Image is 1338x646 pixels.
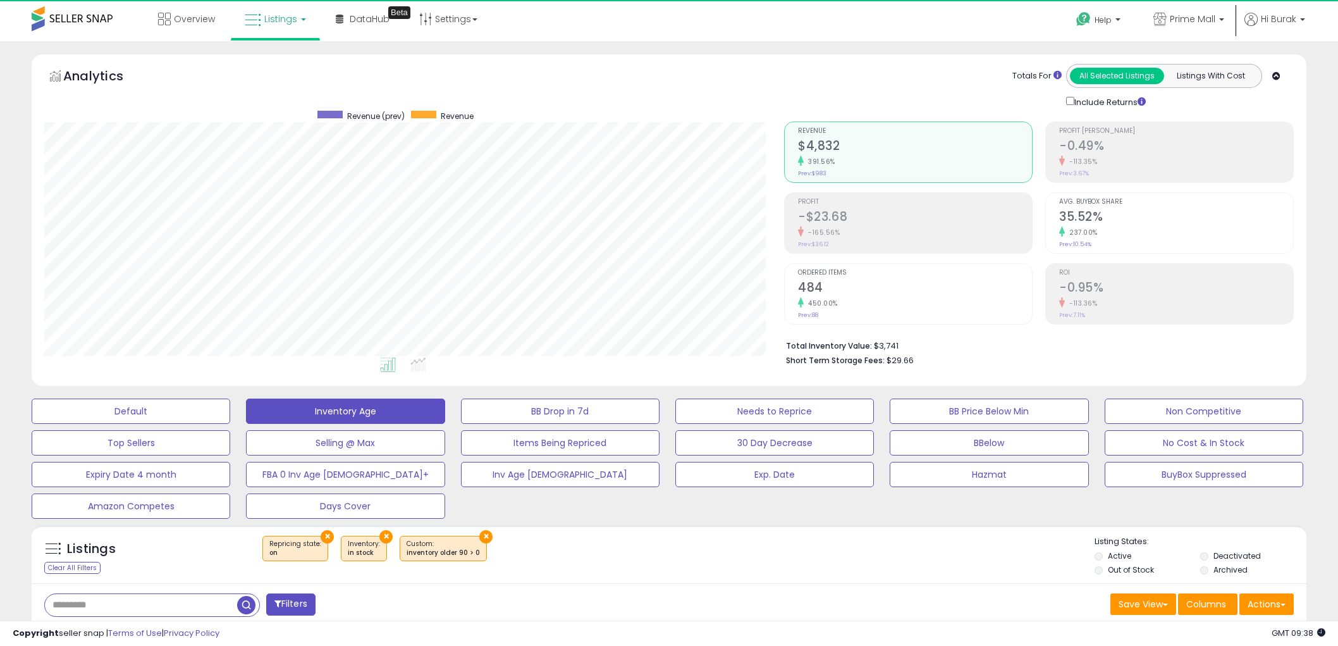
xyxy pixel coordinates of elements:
li: $3,741 [786,337,1284,352]
span: Revenue [798,128,1032,135]
span: Revenue [441,111,474,121]
span: ROI [1059,270,1293,276]
div: Clear All Filters [44,562,101,574]
span: Columns [1186,598,1226,611]
b: Short Term Storage Fees: [786,355,885,366]
button: Inv Age [DEMOGRAPHIC_DATA] [461,462,660,487]
button: Amazon Competes [32,494,230,519]
button: Filters [266,593,316,616]
button: Selling @ Max [246,430,445,456]
div: inventory older 90 > 0 [407,549,480,557]
button: Save View [1110,593,1176,615]
button: Needs to Reprice [675,399,874,424]
div: seller snap | | [13,628,219,640]
div: Include Returns [1057,94,1161,109]
span: Prime Mall [1170,13,1215,25]
small: -113.35% [1065,157,1097,166]
a: Terms of Use [108,627,162,639]
a: Privacy Policy [164,627,219,639]
label: Active [1108,550,1131,561]
button: BBelow [890,430,1088,456]
small: Prev: 88 [798,311,818,319]
h2: 484 [798,280,1032,297]
div: Tooltip anchor [388,6,410,19]
button: × [321,530,334,544]
button: Items Being Repriced [461,430,660,456]
span: 2025-09-10 09:38 GMT [1272,627,1325,639]
span: Inventory : [348,539,380,558]
span: Help [1095,15,1112,25]
p: Listing States: [1095,536,1306,548]
button: × [479,530,493,544]
button: Listings With Cost [1163,68,1258,84]
small: 237.00% [1065,228,1098,237]
button: Default [32,399,230,424]
span: $29.66 [887,354,914,366]
button: FBA 0 Inv Age [DEMOGRAPHIC_DATA]+ [246,462,445,487]
button: Non Competitive [1105,399,1303,424]
button: Exp. Date [675,462,874,487]
span: Custom: [407,539,480,558]
i: Get Help [1076,11,1091,27]
button: BuyBox Suppressed [1105,462,1303,487]
span: Profit [798,199,1032,206]
small: -165.56% [804,228,840,237]
a: Help [1066,2,1133,41]
h5: Analytics [63,67,148,88]
button: Columns [1178,593,1237,615]
h5: Listings [67,540,116,558]
h2: -$23.68 [798,209,1032,227]
div: Totals For [1012,70,1062,82]
small: Prev: $36.12 [798,240,829,248]
strong: Copyright [13,627,59,639]
button: 30 Day Decrease [675,430,874,456]
span: Profit [PERSON_NAME] [1059,128,1293,135]
button: All Selected Listings [1070,68,1164,84]
button: × [379,530,393,544]
label: Deactivated [1213,550,1261,561]
label: Archived [1213,564,1248,575]
button: Actions [1239,593,1294,615]
h2: -0.95% [1059,280,1293,297]
span: Overview [174,13,215,25]
span: Hi Burak [1261,13,1296,25]
a: Hi Burak [1244,13,1305,41]
span: Ordered Items [798,270,1032,276]
small: Prev: 10.54% [1059,240,1091,248]
button: No Cost & In Stock [1105,430,1303,456]
small: 391.56% [804,157,835,166]
h2: $4,832 [798,139,1032,156]
small: Prev: $983 [798,170,826,177]
div: on [269,549,321,557]
span: Listings [264,13,297,25]
small: -113.36% [1065,299,1097,308]
label: Out of Stock [1108,564,1154,575]
span: Repricing state : [269,539,321,558]
button: BB Price Below Min [890,399,1088,424]
h2: -0.49% [1059,139,1293,156]
button: BB Drop in 7d [461,399,660,424]
button: Hazmat [890,462,1088,487]
small: Prev: 3.67% [1059,170,1089,177]
button: Top Sellers [32,430,230,456]
b: Total Inventory Value: [786,340,872,351]
span: DataHub [350,13,390,25]
small: Prev: 7.11% [1059,311,1085,319]
button: Expiry Date 4 month [32,462,230,487]
button: Days Cover [246,494,445,519]
h2: 35.52% [1059,209,1293,227]
div: in stock [348,549,380,557]
small: 450.00% [804,299,838,308]
button: Inventory Age [246,399,445,424]
span: Avg. Buybox Share [1059,199,1293,206]
span: Revenue (prev) [347,111,405,121]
